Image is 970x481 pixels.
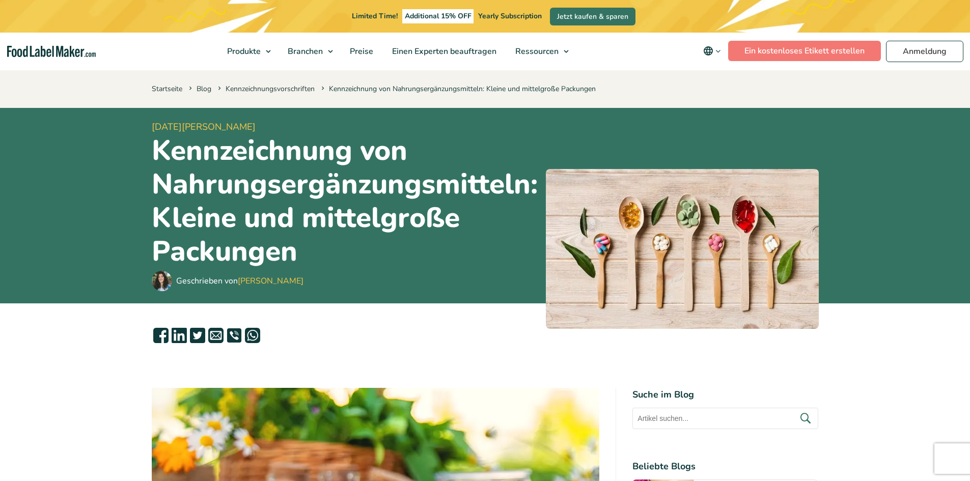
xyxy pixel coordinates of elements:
a: Anmeldung [886,41,963,62]
span: Additional 15% OFF [402,9,474,23]
a: Jetzt kaufen & sparen [550,8,635,25]
span: Limited Time! [352,11,398,21]
div: Geschrieben von [176,275,303,287]
h1: Kennzeichnung von Nahrungsergänzungsmitteln: Kleine und mittelgroße Packungen [152,134,538,268]
a: Produkte [218,33,276,70]
a: [PERSON_NAME] [238,275,303,287]
span: Branchen [285,46,324,57]
a: Preise [341,33,380,70]
h4: Beliebte Blogs [632,460,818,473]
input: Artikel suchen... [632,408,818,429]
a: Ressourcen [506,33,574,70]
a: Ein kostenloses Etikett erstellen [728,41,881,61]
span: Kennzeichnung von Nahrungsergänzungsmitteln: Kleine und mittelgroße Packungen [319,84,596,94]
span: Produkte [224,46,262,57]
span: Ressourcen [512,46,560,57]
span: Preise [347,46,374,57]
span: Einen Experten beauftragen [389,46,497,57]
a: Kennzeichnungsvorschriften [226,84,315,94]
h4: Suche im Blog [632,388,818,402]
a: Einen Experten beauftragen [383,33,504,70]
a: Blog [197,84,211,94]
img: Maria Abi Hanna - Lebensmittel-Etikettenmacherin [152,271,172,291]
a: Branchen [279,33,338,70]
a: Startseite [152,84,182,94]
span: [DATE][PERSON_NAME] [152,120,538,134]
span: Yearly Subscription [478,11,542,21]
